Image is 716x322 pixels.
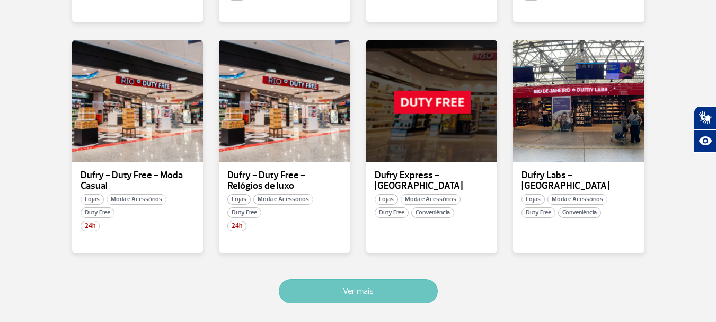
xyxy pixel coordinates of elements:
span: Moda e Acessórios [253,194,313,205]
span: Moda e Acessórios [401,194,461,205]
span: Conveniência [411,207,454,218]
span: Lojas [521,194,545,205]
p: Dufry - Duty Free - Relógios de luxo [227,170,342,192]
button: Ver mais [279,279,438,303]
button: Abrir recursos assistivos. [694,129,716,153]
span: Conveniência [558,207,601,218]
span: Duty Free [521,207,555,218]
span: Lojas [81,194,104,205]
span: Duty Free [375,207,409,218]
div: Plugin de acessibilidade da Hand Talk. [694,106,716,153]
span: Moda e Acessórios [107,194,166,205]
span: Duty Free [227,207,261,218]
span: 24h [81,221,100,231]
span: Lojas [375,194,398,205]
span: 24h [227,221,246,231]
span: Duty Free [81,207,114,218]
span: Moda e Acessórios [547,194,607,205]
p: Dufry Express - [GEOGRAPHIC_DATA] [375,170,489,192]
p: Dufry - Duty Free - Moda Casual [81,170,195,192]
span: Lojas [227,194,251,205]
button: Abrir tradutor de língua de sinais. [694,106,716,129]
p: Dufry Labs - [GEOGRAPHIC_DATA] [521,170,636,192]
